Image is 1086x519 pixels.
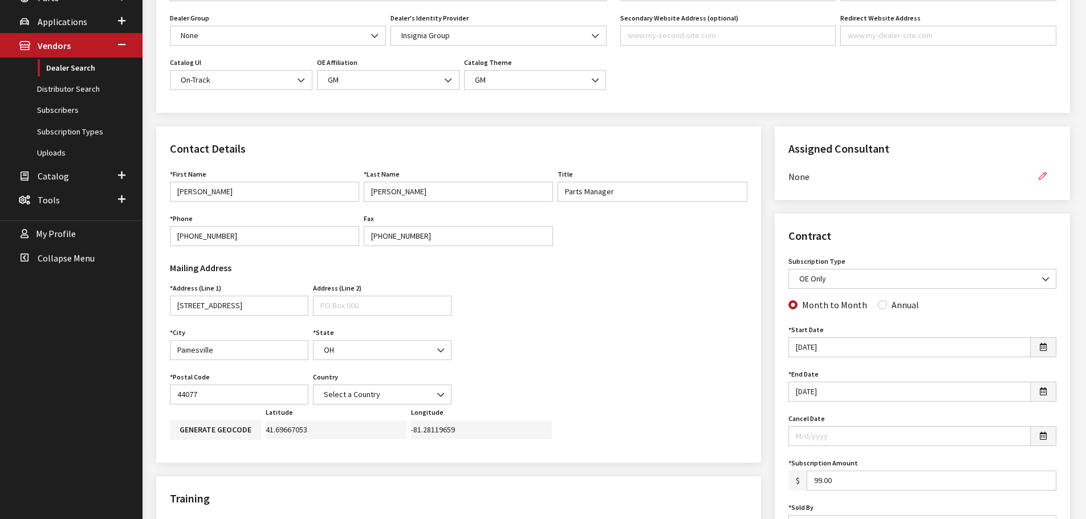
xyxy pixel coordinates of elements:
[38,194,60,206] span: Tools
[170,385,308,404] input: 29730
[170,420,261,440] button: Generate geocode
[266,407,293,418] label: Latitude
[170,296,308,316] input: 153 South Oakland Avenue
[317,70,459,90] span: GM
[411,407,444,418] label: Longitude
[170,182,359,202] input: John
[391,26,607,46] span: Insignia Group
[1030,337,1056,357] button: Open date picker
[170,214,193,224] label: Phone
[317,58,357,68] label: OE Affiliation
[788,426,1031,446] input: M/d/yyyy
[788,369,819,379] label: End Date
[38,170,69,182] span: Catalog
[788,337,1031,357] input: M/d/yyyy
[313,283,361,293] label: Address (Line 2)
[177,74,305,86] span: On-Track
[788,170,1029,183] span: None
[620,26,836,46] input: www.my-second-site.com
[170,58,201,68] label: Catalog UI
[170,70,312,90] span: On-Track
[313,385,452,404] span: Select a Country
[170,140,747,157] h2: Contact Details
[364,214,374,224] label: Fax
[788,502,814,513] label: Sold By
[170,13,209,23] label: Dealer Group
[788,471,807,491] span: $
[38,252,95,264] span: Collapse Menu
[320,344,444,356] span: OH
[38,16,87,27] span: Applications
[840,13,921,23] label: Redirect Website Address
[364,182,553,202] input: Doe
[398,30,599,42] span: Insignia Group
[313,372,338,382] label: Country
[177,30,379,42] span: None
[788,140,1056,157] h2: Assigned Consultant
[170,372,210,382] label: Postal Code
[558,169,573,179] label: Title
[170,328,185,338] label: City
[788,414,825,424] label: Cancel Date
[391,13,469,23] label: Dealer's Identity Provider
[840,26,1056,46] input: www.my-dealer-site.com
[313,296,452,316] input: PO Box 000
[788,382,1031,402] input: M/d/yyyy
[788,325,824,335] label: Start Date
[36,228,76,240] span: My Profile
[807,471,1056,491] input: 99.00
[320,389,444,401] span: Select a Country
[892,298,919,312] label: Annual
[170,340,308,360] input: Rock Hill
[170,490,747,507] h2: Training
[788,458,858,468] label: Subscription Amount
[471,74,599,86] span: GM
[170,226,359,246] input: 888-579-4458
[324,74,452,86] span: GM
[170,169,206,179] label: First Name
[558,182,747,202] input: Manager
[802,298,867,312] label: Month to Month
[788,269,1056,289] span: OE Only
[1030,426,1056,446] button: Open date picker
[788,227,1056,244] h2: Contract
[796,273,1049,285] span: OE Only
[364,169,400,179] label: Last Name
[464,58,512,68] label: Catalog Theme
[170,283,221,293] label: Address (Line 1)
[170,261,452,275] h3: Mailing Address
[313,340,452,360] span: OH
[170,26,386,46] span: None
[464,70,607,90] span: GM
[620,13,738,23] label: Secondary Website Address (optional)
[788,256,845,267] label: Subscription Type
[364,226,553,246] input: 803-366-1047
[1030,382,1056,402] button: Open date picker
[1029,166,1056,186] button: Edit Assigned Consultant
[38,40,71,52] span: Vendors
[313,328,334,338] label: State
